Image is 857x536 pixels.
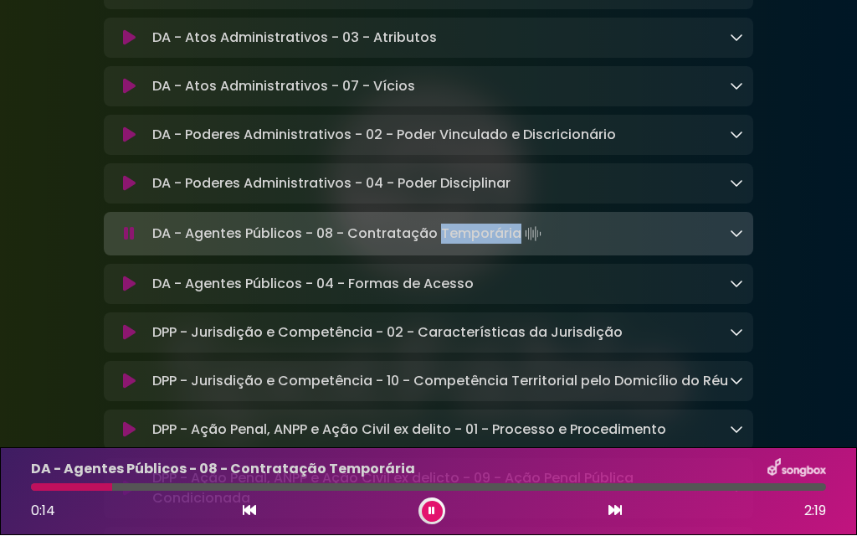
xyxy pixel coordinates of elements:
font: DA - Atos Administrativos - 07 - Vícios [152,77,415,96]
font: DPP - Jurisdição e Competência - 10 - Competência Territorial pelo Domicílio do Réu [152,372,728,391]
font: DA - Agentes Públicos - 04 - Formas de Acesso [152,275,474,294]
font: DA - Atos Administrativos - 03 - Atributos [152,28,437,48]
font: DA - Poderes Administrativos - 02 - Poder Vinculado e Discricionário [152,126,616,145]
span: 0:14 [31,502,55,521]
img: songbox-logo-white.png [767,459,826,481]
font: DPP - Ação Penal, ANPP e Ação Civil ex delito - 01 - Processo e Procedimento [152,420,666,440]
font: DA - Poderes Administrativos - 04 - Poder Disciplinar [152,174,511,193]
font: DPP - Jurisdição e Competência - 02 - Características da Jurisdição [152,323,623,343]
font: DA - Agentes Públicos - 08 - Contratação Temporária [152,224,521,244]
img: waveform4.gif [521,223,545,246]
font: DA - Agentes Públicos - 08 - Contratação Temporária [31,460,415,479]
font: 2:19 [804,502,826,521]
